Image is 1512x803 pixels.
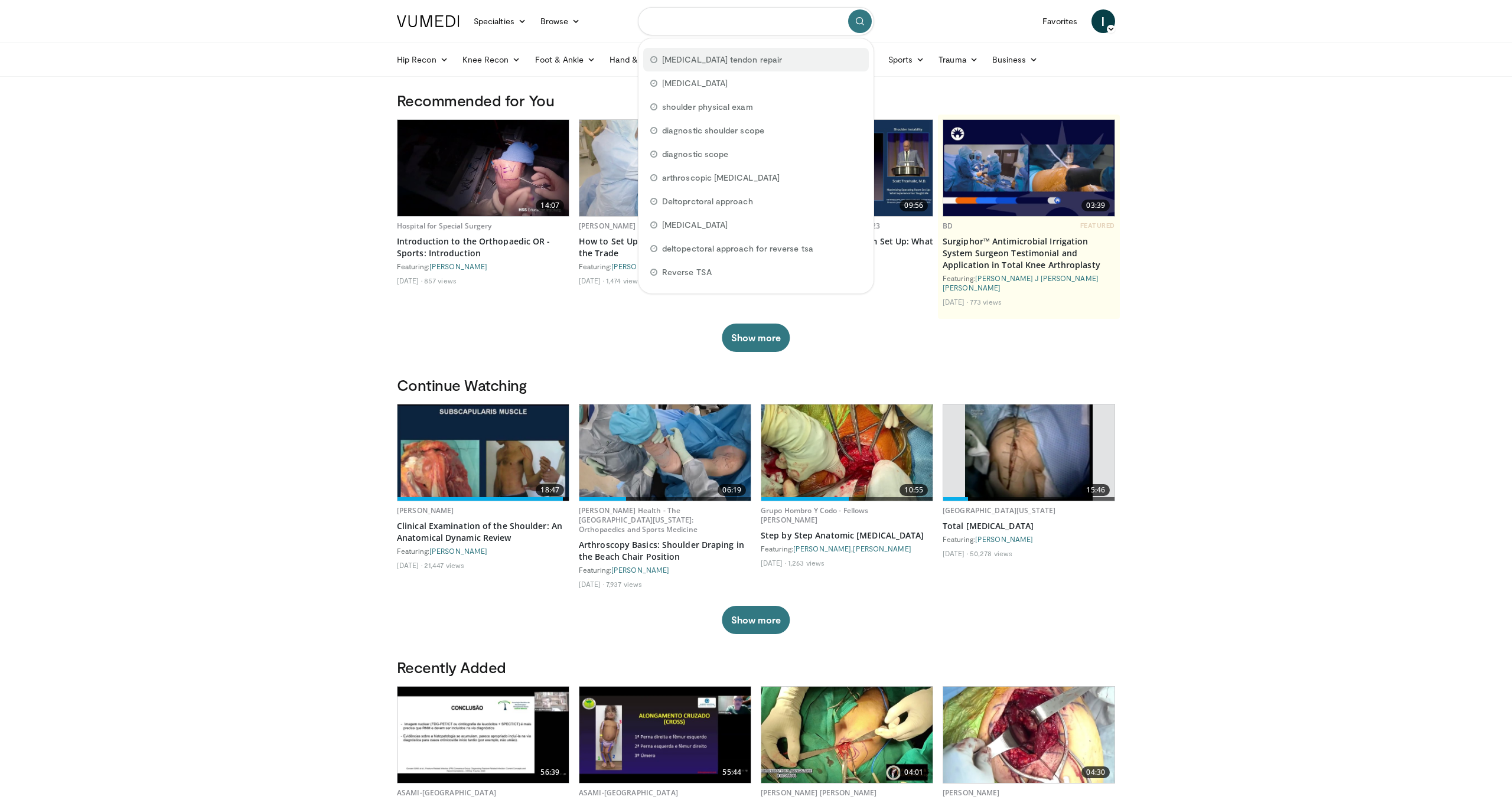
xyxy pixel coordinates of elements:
a: [PERSON_NAME] [943,788,1000,798]
a: [PERSON_NAME] [611,566,669,574]
span: 03:39 [1081,200,1110,211]
a: 10:55 [761,404,933,501]
span: diagnostic shoulder scope [662,125,764,136]
span: 04:30 [1081,766,1110,778]
div: Featuring: , [579,262,751,271]
a: 07:06 [579,120,751,216]
h3: Recommended for You [397,91,1115,110]
a: [PERSON_NAME] [397,505,454,515]
a: Hip Recon [390,48,455,71]
a: Step by Step Anatomic [MEDICAL_DATA] [761,530,933,541]
span: [MEDICAL_DATA] tendon repair [662,54,782,66]
a: Business [985,48,1045,71]
a: I [1091,9,1115,33]
span: arthroscopic [MEDICAL_DATA] [662,172,780,184]
img: f8939db1-ee8d-4255-b06c-d35dffd3cf61.620x360_q85_upscale.jpg [761,404,933,501]
img: 275771_0002_1.png.620x360_q85_upscale.jpg [397,404,569,501]
span: 09:56 [900,200,928,211]
img: VuMedi Logo [397,15,460,27]
span: diagnostic scope [662,148,728,160]
input: Search topics, interventions [638,7,874,35]
div: Featuring: [943,273,1115,292]
li: 773 views [970,297,1002,306]
a: Hand & Wrist [602,48,679,71]
li: 7,937 views [606,579,642,589]
span: Reverse TSA [662,266,712,278]
span: [MEDICAL_DATA] [662,219,728,231]
a: Arthroscopy Basics: Shoulder Draping in the Beach Chair Position [579,539,751,563]
li: [DATE] [579,579,604,589]
img: c2f644dc-a967-485d-903d-283ce6bc3929.620x360_q85_upscale.jpg [761,687,933,783]
li: [DATE] [397,276,422,285]
span: shoulder physical exam [662,101,753,113]
a: How to Set Up a [MEDICAL_DATA]? Tips of the Trade [579,236,751,259]
a: Surgiphor™ Antimicrobial Irrigation System Surgeon Testimonial and Application in Total Knee Arth... [943,236,1115,271]
span: 14:07 [536,200,564,211]
span: 15:46 [1081,484,1110,496]
a: 04:30 [943,687,1115,783]
div: Featuring: [397,262,569,271]
img: 610d438d-20f7-42c6-bdf9-2156f818259c.620x360_q85_upscale.jpg [579,120,751,216]
img: 70422da6-974a-44ac-bf9d-78c82a89d891.620x360_q85_upscale.jpg [943,120,1115,216]
button: Show more [722,606,790,634]
span: 04:01 [900,766,928,778]
a: 04:01 [761,687,933,783]
img: 7827b68c-edda-4073-a757-b2e2fb0a5246.620x360_q85_upscale.jpg [397,687,569,783]
img: 6b9db258-5049-4792-8a26-f892aa3934cc.620x360_q85_upscale.jpg [397,120,569,216]
li: 1,474 views [606,276,641,285]
a: [PERSON_NAME] [579,221,636,231]
div: Featuring: [579,565,751,574]
li: 857 views [424,276,457,285]
a: [PERSON_NAME] [853,544,911,553]
li: [DATE] [761,558,786,567]
span: 55:44 [718,766,746,778]
a: Specialties [467,9,533,33]
a: [PERSON_NAME] [429,262,487,270]
a: Introduction to the Orthopaedic OR - Sports: Introduction [397,236,569,259]
div: Featuring: , [761,544,933,553]
a: [PERSON_NAME] [611,262,669,270]
span: FEATURED [1080,221,1115,230]
a: [PERSON_NAME] [793,544,851,553]
a: Browse [533,9,588,33]
img: 2b2da37e-a9b6-423e-b87e-b89ec568d167.620x360_q85_upscale.jpg [943,687,1115,783]
li: 1,263 views [788,558,825,567]
a: [PERSON_NAME] [PERSON_NAME] [761,788,876,798]
a: Foot & Ankle [528,48,603,71]
a: Grupo Hombro Y Codo - Fellows [PERSON_NAME] [761,505,868,525]
h3: Continue Watching [397,376,1115,394]
img: 31864782-ea8b-4b70-b498-d4c268f961cf.620x360_q85_upscale.jpg [579,404,751,501]
a: 56:39 [397,687,569,783]
a: [PERSON_NAME] Health - The [GEOGRAPHIC_DATA][US_STATE]: Orthopaedics and Sports Medicine [579,505,698,534]
a: Knee Recon [455,48,528,71]
a: Total [MEDICAL_DATA] [943,520,1115,532]
a: Sports [881,48,932,71]
span: 06:19 [718,484,746,496]
a: Hospital for Special Surgery [397,221,491,231]
a: Clinical Examination of the Shoulder: An Anatomical Dynamic Review [397,520,569,544]
a: ASAMI-[GEOGRAPHIC_DATA] [579,788,678,798]
a: Trauma [931,48,985,71]
a: BD [943,221,953,231]
a: [PERSON_NAME] J [PERSON_NAME] [PERSON_NAME] [943,274,1099,292]
a: [PERSON_NAME] [429,547,487,555]
h3: Recently Added [397,658,1115,677]
li: 50,278 views [970,549,1012,558]
a: 55:44 [579,687,751,783]
a: 18:47 [397,404,569,501]
span: 18:47 [536,484,564,496]
span: [MEDICAL_DATA] [662,77,728,89]
a: Favorites [1035,9,1084,33]
img: 38826_0000_3.png.620x360_q85_upscale.jpg [965,404,1093,501]
span: 56:39 [536,766,564,778]
span: 10:55 [900,484,928,496]
li: [DATE] [397,560,422,570]
span: Deltoprctoral approach [662,195,753,207]
button: Show more [722,324,790,352]
img: 4f2bc282-22c3-41e7-a3f0-d3b33e5d5e41.620x360_q85_upscale.jpg [579,687,751,783]
li: [DATE] [943,549,968,558]
a: 14:07 [397,120,569,216]
a: 15:46 [943,404,1115,501]
li: 21,447 views [424,560,464,570]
